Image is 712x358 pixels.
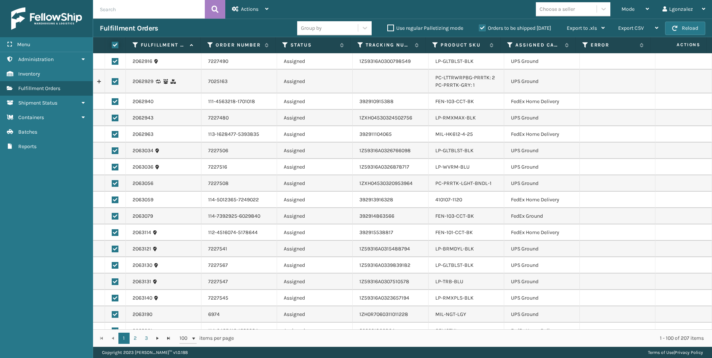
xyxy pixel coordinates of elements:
td: Assigned [277,53,353,70]
span: Menu [17,41,30,48]
td: Assigned [277,175,353,192]
td: 7227508 [201,175,277,192]
span: Shipment Status [18,100,57,106]
td: 112-4516074-5178644 [201,224,277,241]
td: UPS Ground [504,257,580,274]
span: Containers [18,114,44,121]
a: 2062940 [133,98,153,105]
td: 114-0465416-1532234 [201,323,277,339]
span: Fulfillment Orders [18,85,60,92]
div: | [648,347,703,358]
p: Copyright 2023 [PERSON_NAME]™ v 1.0.188 [102,347,188,358]
a: MIL-NGT-LGY [435,311,466,317]
a: 1Z59316A0300798549 [359,58,411,64]
a: 1Z59316A0326766098 [359,147,411,154]
span: Mode [622,6,635,12]
td: Assigned [277,192,353,208]
h3: Fulfillment Orders [100,24,158,33]
td: UPS Ground [504,143,580,159]
td: UPS Ground [504,290,580,306]
label: Status [290,42,336,48]
td: FedEx Home Delivery [504,126,580,143]
a: 2062916 [133,58,152,65]
a: LP-GLTBLST-BLK [435,262,474,268]
td: 7227480 [201,110,277,126]
a: LP-RMXMAX-BLK [435,115,476,121]
a: 392921890804 [359,327,395,334]
a: 2063121 [133,245,151,253]
td: Assigned [277,323,353,339]
td: FedEx Ground [504,208,580,224]
td: Assigned [277,306,353,323]
span: items per page [179,333,234,344]
label: Assigned Carrier Service [515,42,561,48]
td: 7227567 [201,257,277,274]
span: Actions [653,39,705,51]
a: 1Z59316A0307510578 [359,278,409,285]
td: 7227490 [201,53,277,70]
td: Assigned [277,290,353,306]
td: Assigned [277,93,353,110]
span: Go to the last page [166,335,172,341]
a: 1Z59316A0339839182 [359,262,410,268]
a: 2063201 [133,327,152,335]
a: 2062943 [133,114,153,122]
td: 114-7392925-6029840 [201,208,277,224]
td: Assigned [277,126,353,143]
span: Export to .xls [567,25,597,31]
td: 113-1628477-5393835 [201,126,277,143]
label: Fulfillment Order Id [141,42,186,48]
a: 2062963 [133,131,153,138]
td: Assigned [277,241,353,257]
a: 410107-1120 [435,196,462,203]
a: 1 [118,333,130,344]
td: Assigned [277,208,353,224]
a: 2063190 [133,311,152,318]
a: 2063140 [133,294,152,302]
td: UPS Ground [504,70,580,93]
a: FEN-103-CCT-BK [435,98,474,105]
div: Group by [301,24,322,32]
td: 7227547 [201,274,277,290]
td: UPS Ground [504,306,580,323]
a: LP-BRMDYL-BLK [435,246,474,252]
span: Administration [18,56,54,63]
a: FEN-103-CCT-BK [435,213,474,219]
a: 1ZXH04530324502756 [359,115,412,121]
a: 2063034 [133,147,153,154]
label: Orders to be shipped [DATE] [479,25,551,31]
td: 7227516 [201,159,277,175]
span: Export CSV [618,25,644,31]
a: 2063059 [133,196,153,204]
div: 1 - 100 of 207 items [244,335,704,342]
a: 2063130 [133,262,152,269]
td: UPS Ground [504,175,580,192]
a: MIL-HK612-4-25 [435,131,473,137]
a: 2062929 [133,78,153,85]
a: Terms of Use [648,350,674,355]
td: Assigned [277,257,353,274]
a: 392915538817 [359,229,393,236]
a: LP-RMXPLS-BLK [435,295,474,301]
td: 6974 [201,306,277,323]
a: LP-TRB-BLU [435,278,463,285]
label: Use regular Palletizing mode [387,25,463,31]
span: Go to the next page [155,335,160,341]
div: Choose a seller [540,5,575,13]
a: 1ZXH04530320953964 [359,180,413,186]
a: 392910915388 [359,98,394,105]
a: 392911104065 [359,131,392,137]
td: 7025163 [201,70,277,93]
td: FedEx Home Delivery [504,192,580,208]
td: UPS Ground [504,241,580,257]
a: 1Z59316A0315488794 [359,246,410,252]
label: Order Number [216,42,261,48]
a: 392913916328 [359,196,393,203]
a: LP-GLTBLST-BLK [435,58,474,64]
a: PC-LTTRWRPBG-PRRTK: 2 [435,74,495,81]
a: 1ZH0R7060311011228 [359,311,408,317]
a: LP-WVRM-BLU [435,164,470,170]
a: Go to the next page [152,333,163,344]
a: Go to the last page [163,333,174,344]
span: Batches [18,129,37,135]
